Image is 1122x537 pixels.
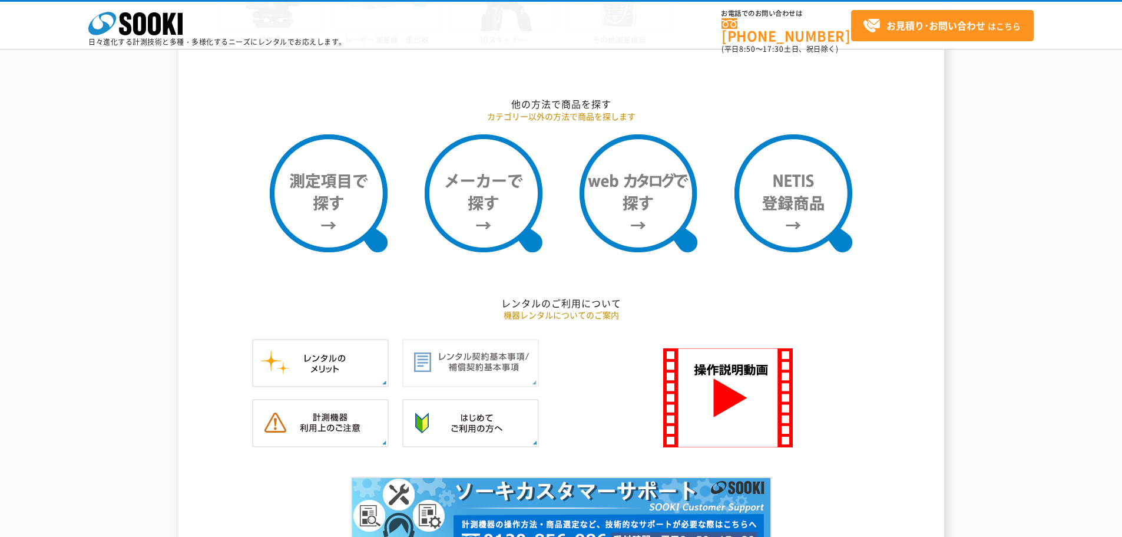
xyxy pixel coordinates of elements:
[217,309,906,321] p: 機器レンタルについてのご案内
[663,348,793,447] img: SOOKI 操作説明動画
[252,375,389,386] a: レンタルのメリット
[402,435,539,446] a: はじめてご利用の方へ
[763,44,784,54] span: 17:30
[734,134,852,252] img: NETIS登録商品
[721,44,838,54] span: (平日 ～ 土日、祝日除く)
[217,297,906,309] h2: レンタルのご利用について
[217,98,906,110] h2: 他の方法で商品を探す
[88,38,346,45] p: 日々進化する計測技術と多種・多様化するニーズにレンタルでお応えします。
[252,435,389,446] a: 計測機器ご利用上のご注意
[270,134,388,252] img: 測定項目で探す
[252,399,389,447] img: 計測機器ご利用上のご注意
[851,10,1034,41] a: お見積り･お問い合わせはこちら
[252,339,389,387] img: レンタルのメリット
[217,110,906,123] p: カテゴリー以外の方法で商品を探します
[402,399,539,447] img: はじめてご利用の方へ
[721,18,851,42] a: [PHONE_NUMBER]
[886,18,985,32] strong: お見積り･お問い合わせ
[402,375,539,386] a: レンタル契約基本事項／補償契約基本事項
[425,134,542,252] img: メーカーで探す
[863,17,1021,35] span: はこちら
[402,339,539,387] img: レンタル契約基本事項／補償契約基本事項
[580,134,697,252] img: webカタログで探す
[739,44,756,54] span: 8:50
[721,10,851,17] span: お電話でのお問い合わせは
